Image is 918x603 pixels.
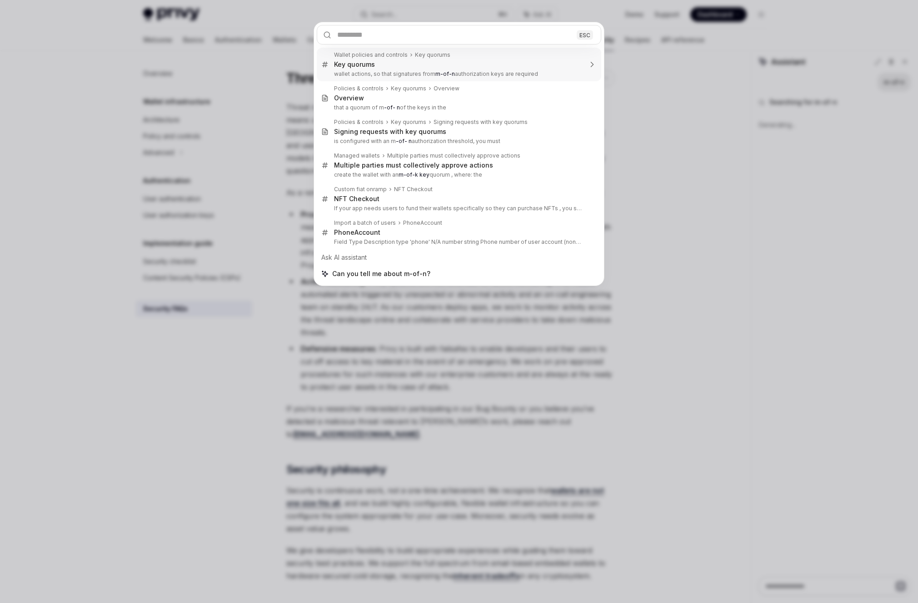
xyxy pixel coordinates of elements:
[396,138,412,144] b: -of- n
[434,85,459,92] div: Overview
[334,138,582,145] p: is configured with an m authorization threshold, you must
[391,119,426,126] div: Key quorums
[391,85,426,92] div: Key quorums
[334,70,582,78] p: wallet actions, so that signatures from authorization keys are required
[334,219,396,227] div: Import a batch of users
[399,171,429,178] b: m-of-k key
[334,161,493,169] div: Multiple parties must collectively approve actions
[334,205,582,212] p: If your app needs users to fund their wallets specifically so they can purchase NFTs , you should co
[403,219,442,227] div: PhoneAccount
[415,51,450,59] div: Key quorums
[332,269,430,278] span: Can you tell me about m-of-n?
[334,94,364,102] div: Overview
[334,51,408,59] div: Wallet policies and controls
[334,171,582,178] p: create the wallet with an quorum , where: the
[334,128,446,136] div: Signing requests with key quorums
[387,152,520,159] div: Multiple parties must collectively approve actions
[435,70,455,77] b: m-of-n
[394,186,433,193] div: NFT Checkout
[334,104,582,111] p: that a quorum of m of the keys in the
[334,119,384,126] div: Policies & controls
[384,104,400,111] b: -of- n
[334,152,380,159] div: Managed wallets
[334,186,387,193] div: Custom fiat onramp
[577,30,593,40] div: ESC
[334,85,384,92] div: Policies & controls
[434,119,528,126] div: Signing requests with key quorums
[334,238,582,246] p: Field Type Description type 'phone' N/A number string Phone number of user account (non-internationa
[334,60,375,69] div: Key quorums
[317,249,601,266] div: Ask AI assistant
[334,195,379,203] div: NFT Checkout
[334,228,380,237] div: PhoneAccount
